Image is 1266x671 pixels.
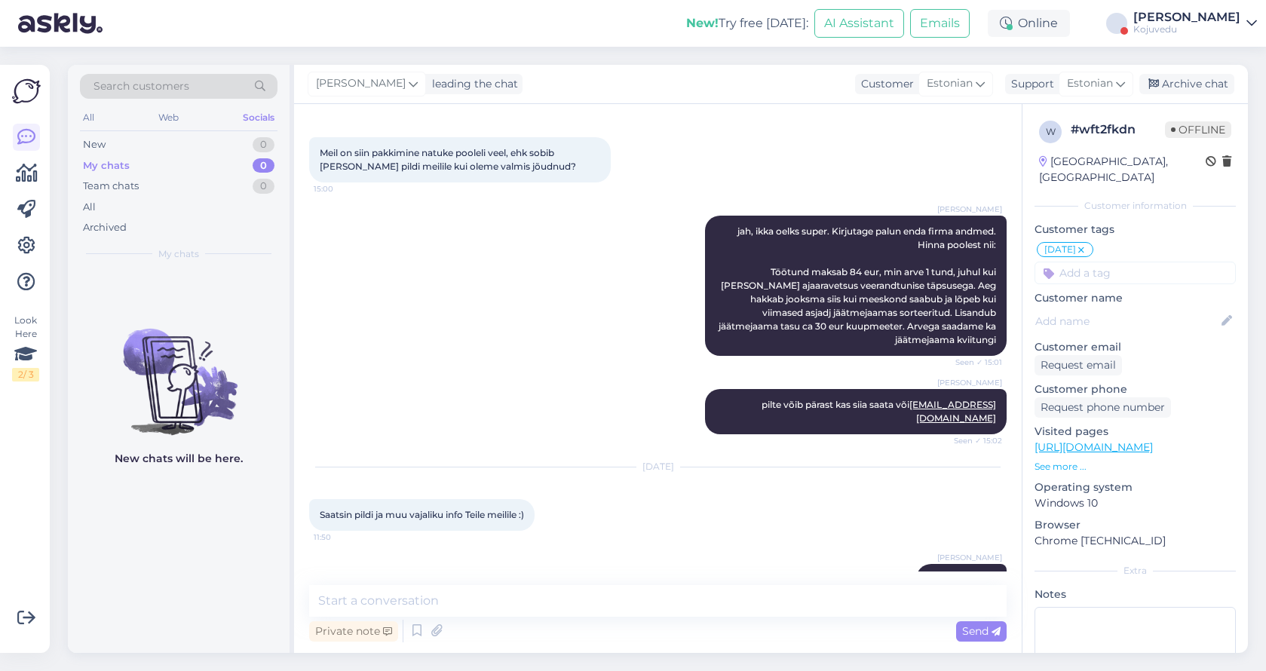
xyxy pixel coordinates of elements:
[1046,126,1056,137] span: w
[253,158,274,173] div: 0
[937,204,1002,215] span: [PERSON_NAME]
[1139,74,1234,94] div: Archive chat
[1133,11,1257,35] a: [PERSON_NAME]Kojuvedu
[1035,397,1171,418] div: Request phone number
[1071,121,1165,139] div: # wft2fkdn
[12,77,41,106] img: Askly Logo
[855,76,914,92] div: Customer
[253,179,274,194] div: 0
[909,399,996,424] a: [EMAIL_ADDRESS][DOMAIN_NAME]
[962,624,1001,638] span: Send
[68,302,290,437] img: No chats
[1035,381,1236,397] p: Customer phone
[320,509,524,520] span: Saatsin pildi ja muu vajaliku info Teile meilile :)
[12,368,39,381] div: 2 / 3
[1035,290,1236,306] p: Customer name
[83,220,127,235] div: Archived
[927,75,973,92] span: Estonian
[83,137,106,152] div: New
[1035,262,1236,284] input: Add a tag
[946,357,1002,368] span: Seen ✓ 15:01
[158,247,199,261] span: My chats
[314,183,370,195] span: 15:00
[1035,313,1218,329] input: Add name
[1035,355,1122,375] div: Request email
[309,621,398,642] div: Private note
[910,9,970,38] button: Emails
[240,108,277,127] div: Socials
[814,9,904,38] button: AI Assistant
[83,179,139,194] div: Team chats
[1035,533,1236,549] p: Chrome [TECHNICAL_ID]
[1035,339,1236,355] p: Customer email
[719,225,998,345] span: jah, ikka oelks super. Kirjutage palun enda firma andmed. Hinna poolest nii: Töötund maksab 84 eu...
[937,377,1002,388] span: [PERSON_NAME]
[1067,75,1113,92] span: Estonian
[686,14,808,32] div: Try free [DATE]:
[1035,495,1236,511] p: Windows 10
[426,76,518,92] div: leading the chat
[320,147,576,172] span: Meil on siin pakkimine natuke pooleli veel, ehk sobib [PERSON_NAME] pildi meilile kui oleme valmi...
[83,200,96,215] div: All
[155,108,182,127] div: Web
[1035,460,1236,473] p: See more ...
[253,137,274,152] div: 0
[309,460,1007,473] div: [DATE]
[12,314,39,381] div: Look Here
[80,108,97,127] div: All
[1035,517,1236,533] p: Browser
[946,435,1002,446] span: Seen ✓ 15:02
[762,399,996,424] span: pilte võib pärast kas siia saata või
[1035,480,1236,495] p: Operating system
[1133,11,1240,23] div: [PERSON_NAME]
[1035,222,1236,237] p: Customer tags
[1044,245,1076,254] span: [DATE]
[1035,587,1236,602] p: Notes
[93,78,189,94] span: Search customers
[1165,121,1231,138] span: Offline
[1039,154,1206,185] div: [GEOGRAPHIC_DATA], [GEOGRAPHIC_DATA]
[1035,564,1236,578] div: Extra
[1133,23,1240,35] div: Kojuvedu
[316,75,406,92] span: [PERSON_NAME]
[115,451,243,467] p: New chats will be here.
[988,10,1070,37] div: Online
[1035,424,1236,440] p: Visited pages
[1035,199,1236,213] div: Customer information
[1005,76,1054,92] div: Support
[83,158,130,173] div: My chats
[1035,440,1153,454] a: [URL][DOMAIN_NAME]
[686,16,719,30] b: New!
[314,532,370,543] span: 11:50
[937,552,1002,563] span: [PERSON_NAME]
